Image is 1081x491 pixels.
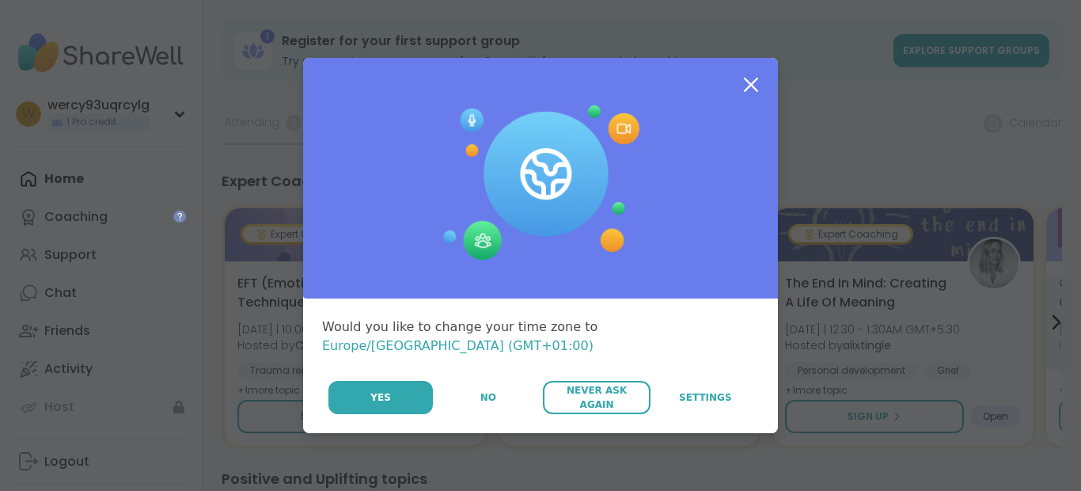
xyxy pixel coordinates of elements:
[328,381,433,414] button: Yes
[480,390,496,405] span: No
[679,390,732,405] span: Settings
[652,381,759,414] a: Settings
[551,383,642,412] span: Never Ask Again
[434,381,541,414] button: No
[173,210,186,223] iframe: Spotlight
[322,318,759,356] div: Would you like to change your time zone to
[370,390,391,405] span: Yes
[543,381,650,414] button: Never Ask Again
[322,338,594,353] span: Europe/[GEOGRAPHIC_DATA] (GMT+01:00)
[442,105,639,261] img: Session Experience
